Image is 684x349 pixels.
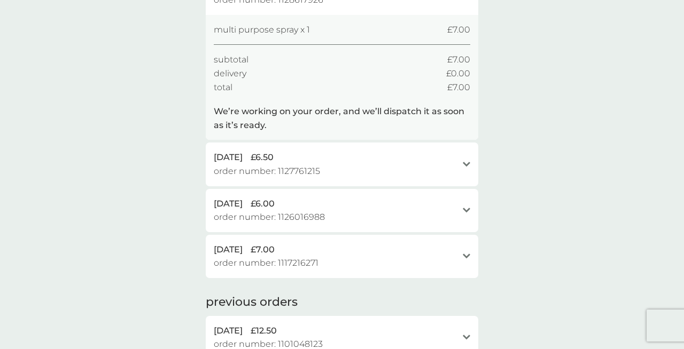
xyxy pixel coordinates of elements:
span: total [214,81,232,94]
span: £7.00 [447,81,470,94]
span: [DATE] [214,197,243,211]
span: £12.50 [251,324,277,338]
span: order number: 1126016988 [214,210,325,224]
span: [DATE] [214,150,243,164]
span: £6.50 [251,150,274,164]
span: £7.00 [447,23,470,37]
h2: previous orders [206,294,298,311]
span: [DATE] [214,324,243,338]
p: We’re working on your order, and we’ll dispatch it as soon as it’s ready. [214,105,470,132]
span: order number: 1127761215 [214,164,320,178]
span: £7.00 [447,53,470,67]
span: multi purpose spray x 1 [214,23,310,37]
span: order number: 1117216271 [214,256,318,270]
span: £7.00 [251,243,275,257]
span: £0.00 [446,67,470,81]
span: delivery [214,67,246,81]
span: £6.00 [251,197,275,211]
span: [DATE] [214,243,243,257]
span: subtotal [214,53,248,67]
